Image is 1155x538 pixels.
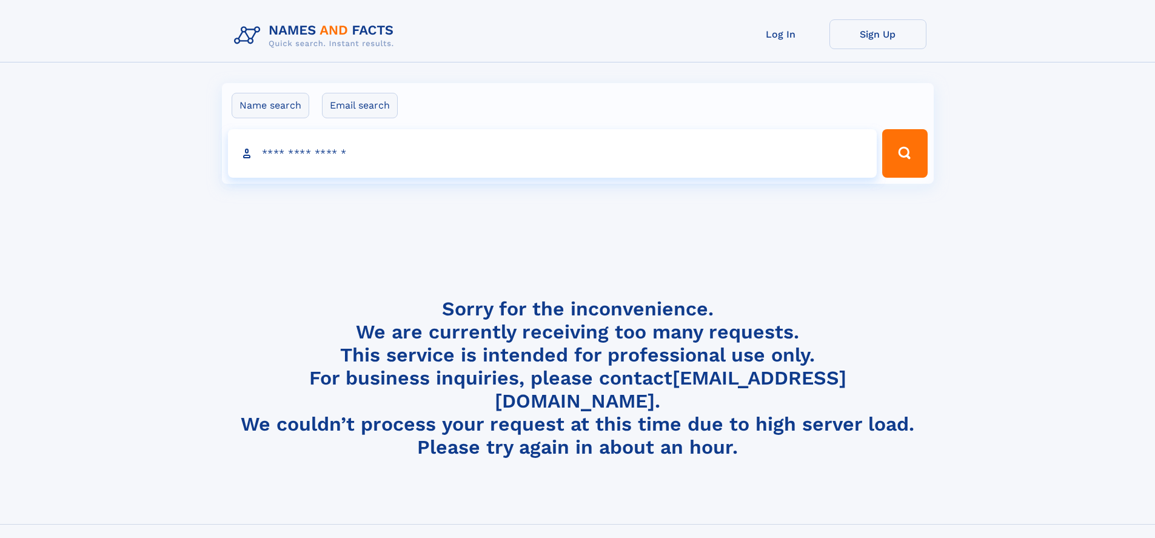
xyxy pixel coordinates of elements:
[228,129,877,178] input: search input
[829,19,926,49] a: Sign Up
[322,93,398,118] label: Email search
[232,93,309,118] label: Name search
[229,19,404,52] img: Logo Names and Facts
[495,366,846,412] a: [EMAIL_ADDRESS][DOMAIN_NAME]
[229,297,926,459] h4: Sorry for the inconvenience. We are currently receiving too many requests. This service is intend...
[882,129,927,178] button: Search Button
[732,19,829,49] a: Log In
